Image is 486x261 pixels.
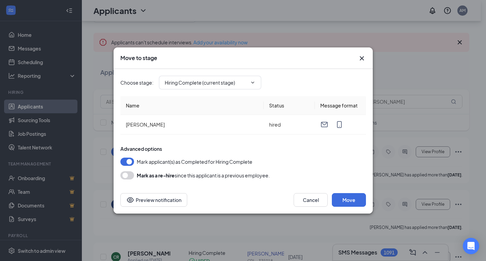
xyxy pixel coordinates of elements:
div: since this applicant is a previous employee. [137,171,270,179]
span: Mark applicant(s) as Completed for Hiring Complete [137,158,252,166]
svg: ChevronDown [250,80,255,85]
button: Move [332,193,366,207]
b: Mark as a re-hire [137,172,175,178]
button: Cancel [294,193,328,207]
span: [PERSON_NAME] [126,121,165,128]
th: Status [264,96,315,115]
div: Advanced options [120,145,366,152]
button: Preview notificationEye [120,193,187,207]
h3: Move to stage [120,54,157,62]
svg: MobileSms [335,120,343,129]
button: Close [358,54,366,62]
td: hired [264,115,315,134]
svg: Eye [126,196,134,204]
div: Open Intercom Messenger [463,238,479,254]
th: Name [120,96,264,115]
th: Message format [315,96,366,115]
span: Choose stage : [120,79,153,86]
svg: Cross [358,54,366,62]
svg: Email [320,120,328,129]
